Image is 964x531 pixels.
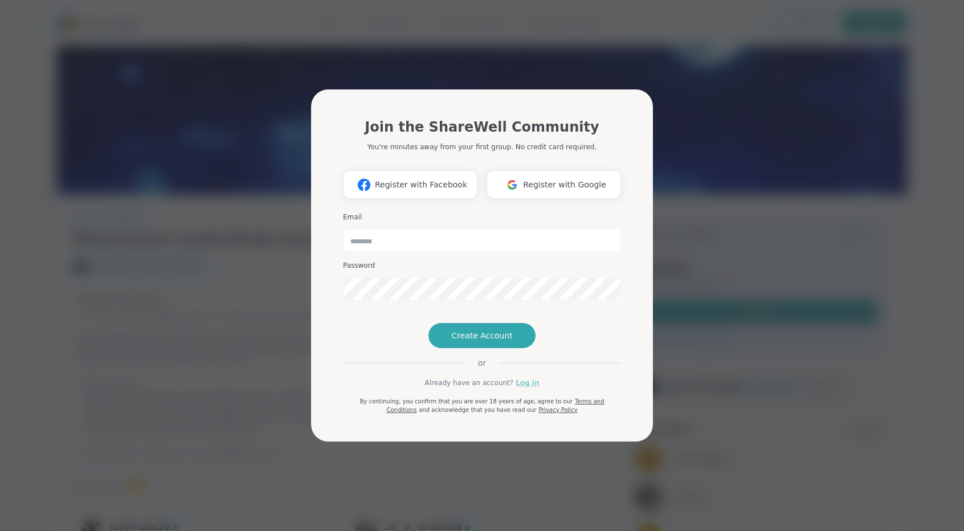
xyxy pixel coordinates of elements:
p: You're minutes away from your first group. No credit card required. [367,142,597,152]
a: Privacy Policy [538,407,577,413]
span: and acknowledge that you have read our [419,407,536,413]
h3: Email [343,213,621,222]
h3: Password [343,261,621,271]
span: Create Account [451,330,513,341]
button: Register with Facebook [343,170,477,199]
span: Already have an account? [424,378,513,388]
span: Register with Facebook [375,179,467,191]
img: ShareWell Logomark [501,174,523,195]
a: Log in [516,378,539,388]
span: Register with Google [523,179,606,191]
span: By continuing, you confirm that you are over 18 years of age, agree to our [360,398,573,405]
img: ShareWell Logomark [353,174,375,195]
a: Terms and Conditions [386,398,604,413]
h1: Join the ShareWell Community [365,117,599,137]
span: or [464,357,500,369]
button: Register with Google [487,170,621,199]
button: Create Account [428,323,536,348]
